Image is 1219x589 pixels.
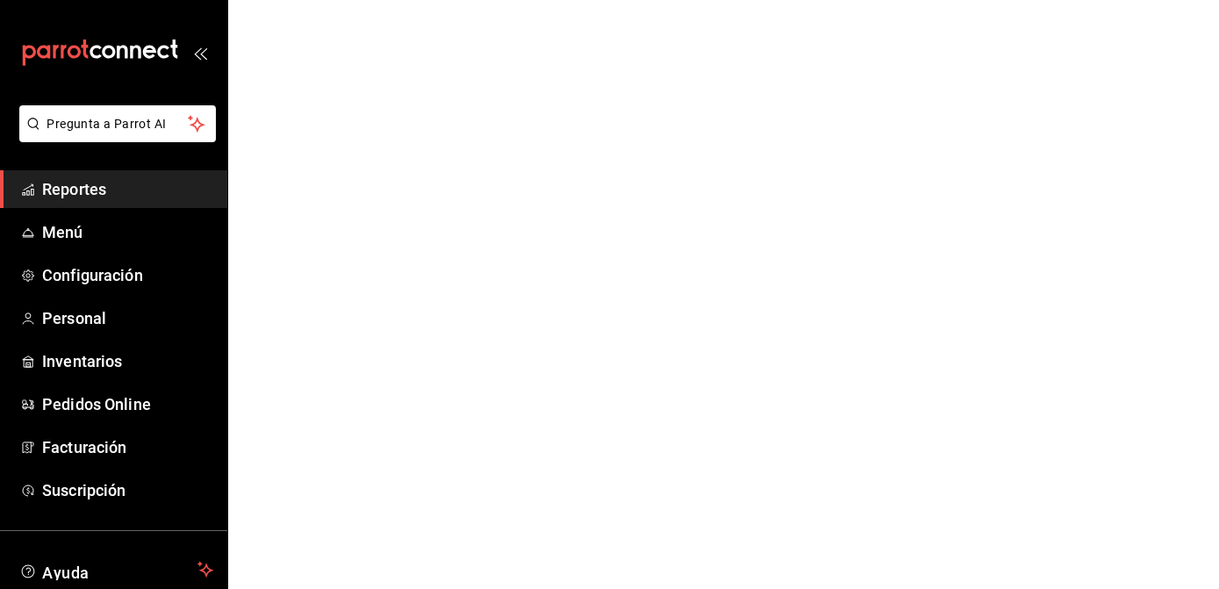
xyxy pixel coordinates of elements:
button: open_drawer_menu [193,46,207,60]
span: Ayuda [42,559,190,580]
font: Personal [42,309,106,327]
font: Pedidos Online [42,395,151,413]
a: Pregunta a Parrot AI [12,127,216,146]
button: Pregunta a Parrot AI [19,105,216,142]
font: Facturación [42,438,126,456]
font: Menú [42,223,83,241]
font: Configuración [42,266,143,284]
font: Suscripción [42,481,125,499]
font: Inventarios [42,352,122,370]
font: Reportes [42,180,106,198]
span: Pregunta a Parrot AI [47,115,189,133]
